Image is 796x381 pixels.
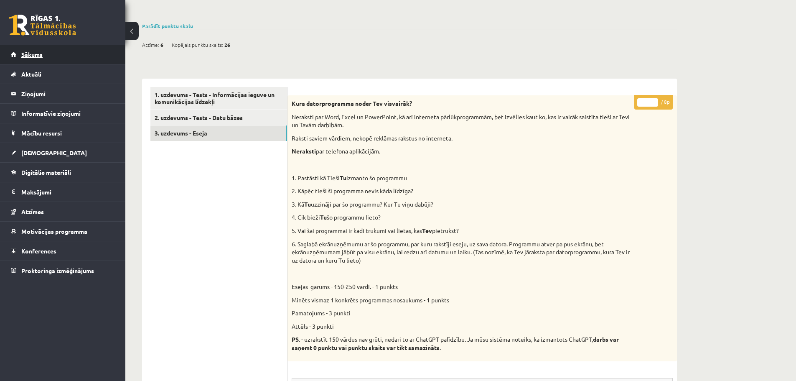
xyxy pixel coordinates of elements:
span: 26 [224,38,230,51]
a: Rīgas 1. Tālmācības vidusskola [9,15,76,36]
legend: Informatīvie ziņojumi [21,104,115,123]
a: 1. uzdevums - Tests - Informācijas ieguve un komunikācijas līdzekļi [150,87,287,110]
a: Digitālie materiāli [11,163,115,182]
p: 1. Pastāsti kā Tieši izmanto šo programmu [292,174,631,182]
span: Aktuāli [21,70,41,78]
p: par telefona aplikācijām. [292,147,631,156]
p: Attēls - 3 punkti [292,322,631,331]
strong: Kura datorprogramma noder Tev visvairāk? [292,100,412,107]
p: . - uzrakstīt 150 vārdus nav grūti, nedari to ar ChatGPT palīdzību. Ja mūsu sistēma noteiks, ka i... [292,335,631,352]
a: Konferences [11,241,115,261]
p: 4. Cik bieži šo programmu lieto? [292,213,631,222]
a: Proktoringa izmēģinājums [11,261,115,280]
p: Esejas garums - 150-250 vārdi. - 1 punkts [292,283,631,291]
span: Kopējais punktu skaits: [172,38,223,51]
span: Konferences [21,247,56,255]
a: Motivācijas programma [11,222,115,241]
a: Ziņojumi [11,84,115,103]
strong: PS [292,335,299,343]
strong: darbs var saņemt 0 punktu vai punktu skaits var tikt samazināts [292,335,619,351]
a: Atzīmes [11,202,115,221]
strong: Tu [340,174,346,182]
p: / 8p [634,95,673,110]
p: Neraksti par Word, Excel un PowerPoint, kā arī interneta pārlūkprogrammām, bet izvēlies kaut ko, ... [292,113,631,129]
a: Sākums [11,45,115,64]
p: Minēts vismaz 1 konkrēts programmas nosaukums - 1 punkts [292,296,631,304]
p: 3. Kā uzzināji par šo programmu? Kur Tu viņu dabūji? [292,200,631,209]
a: [DEMOGRAPHIC_DATA] [11,143,115,162]
a: Informatīvie ziņojumi [11,104,115,123]
span: Digitālie materiāli [21,169,71,176]
a: 2. uzdevums - Tests - Datu bāzes [150,110,287,125]
span: Proktoringa izmēģinājums [21,267,94,274]
span: Atzīme: [142,38,159,51]
strong: Tev [422,227,432,234]
p: 5. Vai šai programmai ir kādi trūkumi vai lietas, kas pietrūkst? [292,227,631,235]
p: Raksti saviem vārdiem, nekopē reklāmas rakstus no interneta. [292,134,631,143]
span: Sākums [21,51,43,58]
legend: Maksājumi [21,182,115,202]
p: 2. Kāpēc tieši šī programma nevis kāda līdzīga? [292,187,631,195]
a: Parādīt punktu skalu [142,23,193,29]
strong: Neraksti [292,147,316,155]
strong: Tu [320,213,327,221]
body: Editor, wiswyg-editor-user-answer-47433922031100 [8,8,372,146]
a: Mācību resursi [11,123,115,143]
a: Maksājumi [11,182,115,202]
a: Aktuāli [11,64,115,84]
p: Pamatojums - 3 punkti [292,309,631,317]
span: Mācību resursi [21,129,62,137]
span: [DEMOGRAPHIC_DATA] [21,149,87,156]
span: Motivācijas programma [21,228,87,235]
span: Atzīmes [21,208,44,215]
strong: Tu [304,200,311,208]
span: 6 [160,38,163,51]
legend: Ziņojumi [21,84,115,103]
p: 6. Saglabā ekrānuzņēmumu ar šo programmu, par kuru rakstīji eseju, uz sava datora. Programmu atve... [292,240,631,265]
a: 3. uzdevums - Eseja [150,125,287,141]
